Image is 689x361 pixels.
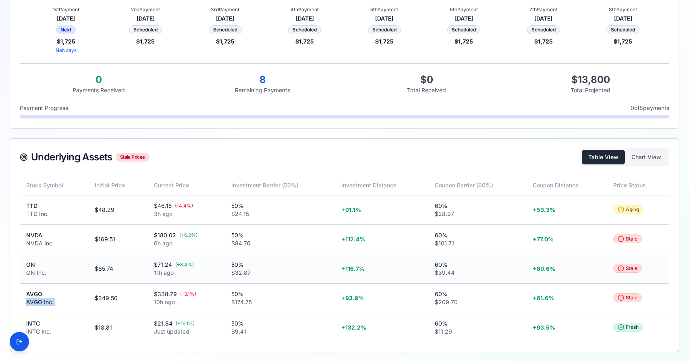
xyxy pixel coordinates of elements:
div: $ 1,725 [587,37,660,46]
span: ( + 6.2 %) [179,232,197,239]
div: 50% [231,231,328,239]
div: 60% [435,320,520,328]
td: $169.51 [88,224,147,254]
span: Fresh [626,324,639,330]
div: $28.97 [435,210,520,218]
div: TTD Inc. [26,210,82,218]
div: $ 1,725 [109,37,183,46]
span: ( + 8.4 %) [175,261,194,268]
div: 2nd Payment [109,6,183,13]
div: Scheduled [606,25,639,34]
div: 11h ago [154,269,218,277]
div: AVGO [26,290,82,298]
div: Remaining Payments [184,86,341,94]
th: Stock Symbol [20,176,88,195]
div: $ 1,725 [29,37,103,46]
div: NVDA Inc. [26,239,82,247]
div: 1st Payment [29,6,103,13]
div: Total Received [348,86,505,94]
div: $ 1,725 [428,37,501,46]
div: 60% [435,290,520,298]
div: 6h ago [154,239,218,247]
div: Scheduled [288,25,321,34]
div: Scheduled [527,25,560,34]
span: ( + 16.1 %) [176,320,195,327]
div: $24.15 [231,210,328,218]
span: + 91.1 % [341,206,361,213]
div: $338.79 [154,290,218,298]
div: 50% [231,202,328,210]
div: $101.71 [435,239,520,247]
div: $39.44 [435,269,520,277]
div: INTC [26,320,82,328]
span: + 116.7 % [341,265,365,272]
div: Scheduled [129,25,162,34]
div: $ 1,725 [268,37,342,46]
div: NaN days [29,47,103,54]
span: + 93.9 % [341,295,364,301]
span: + 77.0 % [533,236,554,243]
th: Investment Distance [335,176,428,195]
div: $ 1,725 [348,37,421,46]
div: 3rd Payment [189,6,262,13]
div: 6th Payment [428,6,501,13]
div: [DATE] [507,15,580,23]
div: $84.76 [231,239,328,247]
div: [DATE] [189,15,262,23]
div: 3h ago [154,210,218,218]
th: Price Status [607,176,669,195]
div: TTD [26,202,82,210]
th: Coupon Distance [526,176,607,195]
div: INTC Inc. [26,328,82,336]
div: ON Inc. [26,269,82,277]
div: Scheduled [447,25,480,34]
div: $71.24 [154,261,218,269]
div: Stale Prices [116,153,149,162]
div: $ 1,725 [189,37,262,46]
div: $ 0 [348,73,505,86]
th: Investment Barrier (50%) [225,176,335,195]
span: + 93.5 % [533,324,555,331]
div: 7th Payment [507,6,580,13]
div: Payments Received [20,86,177,94]
span: + 61.6 % [533,295,554,301]
div: $46.15 [154,202,218,210]
th: Coupon Barrier (60%) [428,176,526,195]
div: Total Projected [512,86,669,94]
div: 0 [20,73,177,86]
div: [DATE] [29,15,103,23]
div: 50% [231,320,328,328]
div: 8th Payment [587,6,660,13]
span: + 80.6 % [533,265,555,272]
th: Initial Price [88,176,147,195]
div: $209.70 [435,298,520,306]
div: [DATE] [587,15,660,23]
span: ( -4.4 %) [175,203,193,209]
td: $18.81 [88,313,147,342]
div: Next [56,25,76,34]
div: 50% [231,261,328,269]
span: 0 of 8 payments [631,104,669,112]
div: Scheduled [209,25,242,34]
th: Current Price [147,176,225,195]
div: ON [26,261,82,269]
span: Aging [626,206,639,213]
div: $9.41 [231,328,328,336]
div: $ 1,725 [507,37,580,46]
td: $48.29 [88,195,147,224]
span: ( -3.1 %) [180,291,196,297]
div: [DATE] [268,15,342,23]
span: + 112.4 % [341,236,365,243]
div: $ 13,800 [512,73,669,86]
div: 60% [435,261,520,269]
span: + 132.2 % [341,324,366,331]
div: Scheduled [368,25,401,34]
div: $180.02 [154,231,218,239]
span: + 59.3 % [533,206,555,213]
div: 5th Payment [348,6,421,13]
div: AVGO Inc. [26,298,82,306]
div: 8 [184,73,341,86]
span: Stale [626,236,637,242]
div: [DATE] [109,15,183,23]
div: $21.84 [154,320,218,328]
